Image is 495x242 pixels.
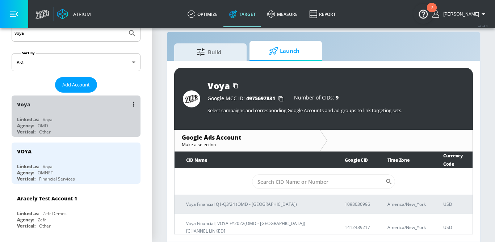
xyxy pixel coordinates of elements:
[431,8,433,17] div: 2
[303,1,341,27] a: Report
[62,81,90,89] span: Add Account
[14,29,124,38] input: Search by name
[17,123,34,129] div: Agency:
[17,129,35,135] div: Vertical:
[43,211,67,217] div: Zefr Demos
[21,51,36,55] label: Sort By
[17,211,39,217] div: Linked as:
[182,141,312,148] div: Make a selection
[17,164,39,170] div: Linked as:
[12,95,140,137] div: VoyaLinked as:VoyaAgency:OMDVertical:Other
[12,53,140,71] div: A-Z
[17,101,30,108] div: Voya
[207,95,287,102] div: Google MCC ID:
[124,25,140,41] button: Submit Search
[181,43,236,61] span: Build
[333,152,376,169] th: Google CID
[207,107,464,114] p: Select campaigns and corresponding Google Accounts and ad-groups to link targeting sets.
[175,130,320,151] div: Google Ads AccountMake a selection
[294,95,339,102] div: Number of CIDs:
[17,217,34,223] div: Agency:
[440,12,479,17] span: login as: sammy.houle@zefr.com
[39,129,51,135] div: Other
[38,123,48,129] div: OMD
[175,152,333,169] th: CID Name
[432,10,488,18] button: [PERSON_NAME]
[17,116,39,123] div: Linked as:
[443,224,467,231] p: USD
[17,223,35,229] div: Vertical:
[186,220,327,235] p: Voya Financial|VOYA FY2022(OMD - [GEOGRAPHIC_DATA]) [CHANNEL LINKED]
[186,200,327,208] p: Voya Financial Q1-Q3'24 (OMD - [GEOGRAPHIC_DATA])
[345,224,370,231] p: 1412489217
[182,133,312,141] div: Google Ads Account
[39,176,75,182] div: Financial Services
[387,200,426,208] p: America/New_York
[12,143,140,184] div: VOYALinked as:VoyaAgency:OMNETVertical:Financial Services
[17,170,34,176] div: Agency:
[38,170,53,176] div: OMNET
[345,200,370,208] p: 1098036996
[261,1,303,27] a: measure
[182,1,223,27] a: optimize
[39,223,51,229] div: Other
[43,164,53,170] div: Voya
[57,9,91,20] a: Atrium
[17,176,35,182] div: Vertical:
[12,190,140,231] div: Aracely Test Account 1Linked as:Zefr DemosAgency:ZefrVertical:Other
[413,4,433,24] button: Open Resource Center, 2 new notifications
[38,217,46,223] div: Zefr
[246,95,275,102] span: 4975697831
[207,80,230,92] div: Voya
[17,195,77,202] div: Aracely Test Account 1
[70,11,91,17] div: Atrium
[443,200,467,208] p: USD
[387,224,426,231] p: America/New_York
[17,148,32,155] div: VOYA
[223,1,261,27] a: Target
[252,174,386,189] input: Search CID Name or Number
[336,94,339,101] span: 9
[257,42,312,60] span: Launch
[55,77,97,93] button: Add Account
[376,152,432,169] th: Time Zone
[478,24,488,28] span: v 4.24.0
[432,152,473,169] th: Currency Code
[43,116,53,123] div: Voya
[252,174,395,189] div: Search CID Name or Number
